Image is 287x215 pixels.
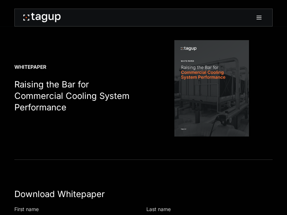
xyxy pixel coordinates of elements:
[14,206,141,213] div: First name
[14,79,136,113] h1: Raising the Bar for Commercial Cooling System Performance
[14,188,273,200] div: Download Whitepaper
[174,40,249,137] img: Whitepaper Cover
[146,206,273,213] div: Last name
[14,63,136,71] div: Whitepaper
